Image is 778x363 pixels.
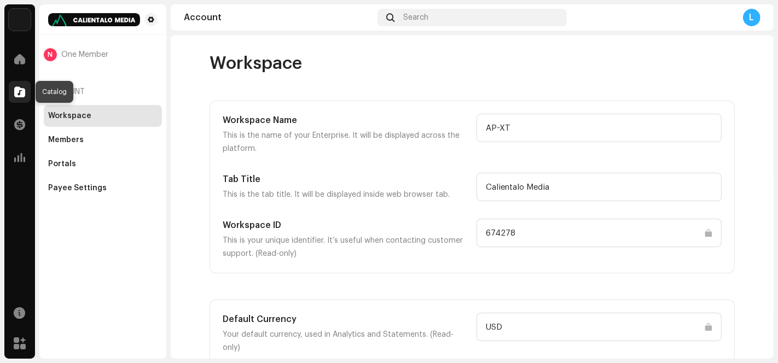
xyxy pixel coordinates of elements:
input: Type something... [477,114,722,142]
div: Payee Settings [48,184,107,192]
span: Workspace [210,52,302,74]
input: Type something... [477,219,722,247]
span: One Member [61,50,108,59]
img: 0ed834c7-8d06-45ec-9a54-f43076e9bbbc [48,13,140,26]
span: Search [403,13,428,22]
p: Your default currency, used in Analytics and Statements. (Read-only) [223,328,468,354]
re-m-nav-item: Workspace [44,105,162,127]
h5: Default Currency [223,313,468,326]
re-m-nav-item: Members [44,129,162,151]
re-m-nav-item: Portals [44,153,162,175]
re-a-nav-header: Account [44,79,162,105]
div: N [44,48,57,61]
div: Account [184,13,373,22]
div: L [743,9,760,26]
h5: Workspace ID [223,219,468,232]
img: 4d5a508c-c80f-4d99-b7fb-82554657661d [9,9,31,31]
div: Portals [48,160,76,168]
input: Type something... [477,173,722,201]
h5: Tab Title [223,173,468,186]
p: This is your unique identifier. It’s useful when contacting customer support. (Read-only) [223,234,468,260]
p: This is the tab title. It will be displayed inside web browser tab. [223,188,468,201]
div: Members [48,136,84,144]
input: Type something... [477,313,722,341]
p: This is the name of your Enterprise. It will be displayed across the platform. [223,129,468,155]
h5: Workspace Name [223,114,468,127]
re-m-nav-item: Payee Settings [44,177,162,199]
div: Workspace [48,112,91,120]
